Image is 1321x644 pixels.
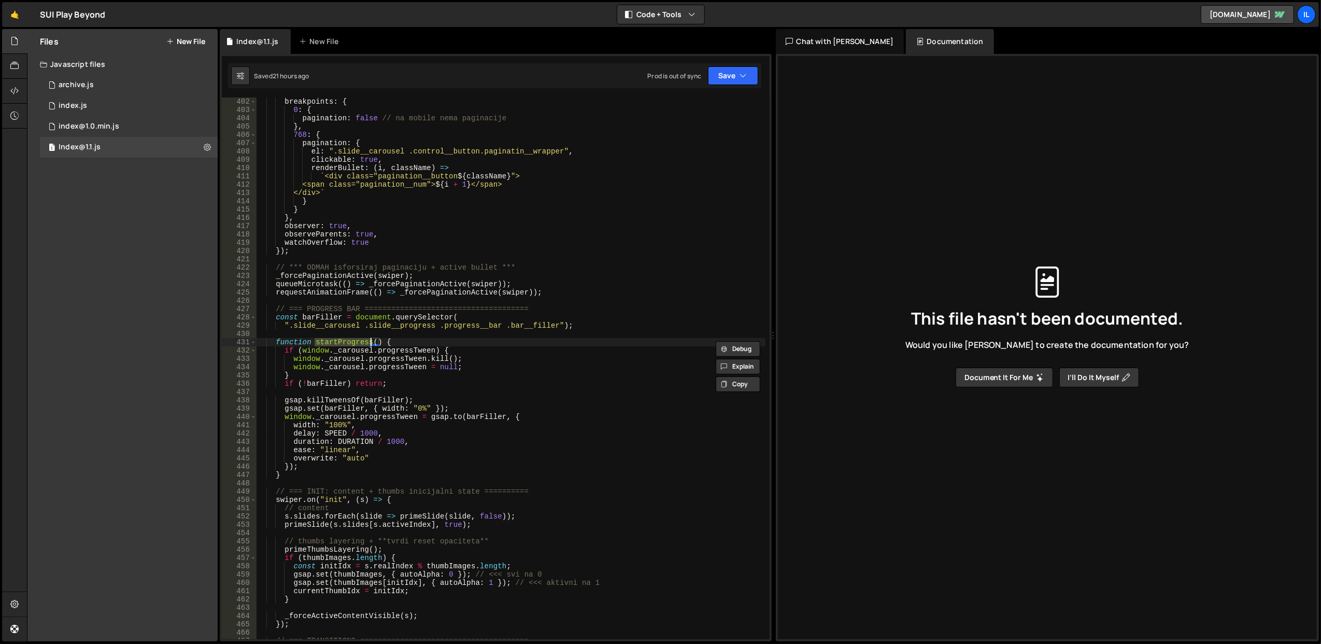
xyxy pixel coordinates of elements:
[222,587,257,595] div: 461
[222,413,257,421] div: 440
[222,487,257,496] div: 449
[40,116,218,137] div: 13362/34425.js
[222,122,257,131] div: 405
[1059,368,1139,387] button: I’ll do it myself
[222,620,257,628] div: 465
[254,72,309,80] div: Saved
[222,421,257,429] div: 441
[222,545,257,554] div: 456
[222,255,257,263] div: 421
[222,131,257,139] div: 406
[222,180,257,189] div: 412
[222,313,257,321] div: 428
[222,355,257,363] div: 433
[40,137,218,158] div: 13362/45913.js
[166,37,205,46] button: New File
[222,454,257,463] div: 445
[222,197,257,205] div: 414
[222,570,257,579] div: 459
[222,363,257,371] div: 434
[222,272,257,280] div: 423
[906,29,993,54] div: Documentation
[222,147,257,156] div: 408
[222,388,257,396] div: 437
[40,36,59,47] h2: Files
[40,75,218,95] div: 13362/34351.js
[222,471,257,479] div: 447
[222,172,257,180] div: 411
[222,164,257,172] div: 410
[222,554,257,562] div: 457
[222,330,257,338] div: 430
[59,101,87,110] div: index.js
[222,239,257,247] div: 419
[222,305,257,313] div: 427
[222,205,257,214] div: 415
[222,521,257,529] div: 453
[59,122,119,131] div: index@1.0.min.js
[222,106,257,114] div: 403
[222,429,257,438] div: 442
[222,114,257,122] div: 404
[222,463,257,471] div: 446
[716,376,760,392] button: Copy
[222,512,257,521] div: 452
[222,604,257,612] div: 463
[222,446,257,454] div: 444
[222,280,257,288] div: 424
[222,156,257,164] div: 409
[222,321,257,330] div: 429
[222,529,257,537] div: 454
[40,8,105,21] div: SUI Play Beyond
[222,438,257,446] div: 443
[222,247,257,255] div: 420
[59,143,101,152] div: Index@1.1.js
[273,72,309,80] div: 21 hours ago
[222,404,257,413] div: 439
[59,80,94,90] div: archive.js
[236,36,278,47] div: Index@1.1.js
[222,371,257,380] div: 435
[222,346,257,355] div: 432
[222,230,257,239] div: 418
[222,595,257,604] div: 462
[222,297,257,305] div: 426
[222,628,257,637] div: 466
[222,189,257,197] div: 413
[222,222,257,230] div: 417
[776,29,904,54] div: Chat with [PERSON_NAME]
[956,368,1053,387] button: Document it for me
[222,579,257,587] div: 460
[716,359,760,374] button: Explain
[222,504,257,512] div: 451
[49,144,55,152] span: 1
[2,2,27,27] a: 🤙
[222,537,257,545] div: 455
[299,36,343,47] div: New File
[222,288,257,297] div: 425
[1297,5,1316,24] a: Il
[911,310,1183,327] span: This file hasn't been documented.
[222,562,257,570] div: 458
[222,496,257,504] div: 450
[222,396,257,404] div: 438
[222,479,257,487] div: 448
[708,66,758,85] button: Save
[222,380,257,388] div: 436
[617,5,704,24] button: Code + Tools
[1201,5,1294,24] a: [DOMAIN_NAME]
[716,341,760,357] button: Debug
[222,139,257,147] div: 407
[222,612,257,620] div: 464
[647,72,701,80] div: Prod is out of sync
[40,95,218,116] div: 13362/33342.js
[222,214,257,222] div: 416
[27,54,218,75] div: Javascript files
[222,263,257,272] div: 422
[222,97,257,106] div: 402
[222,338,257,346] div: 431
[905,339,1189,351] span: Would you like [PERSON_NAME] to create the documentation for you?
